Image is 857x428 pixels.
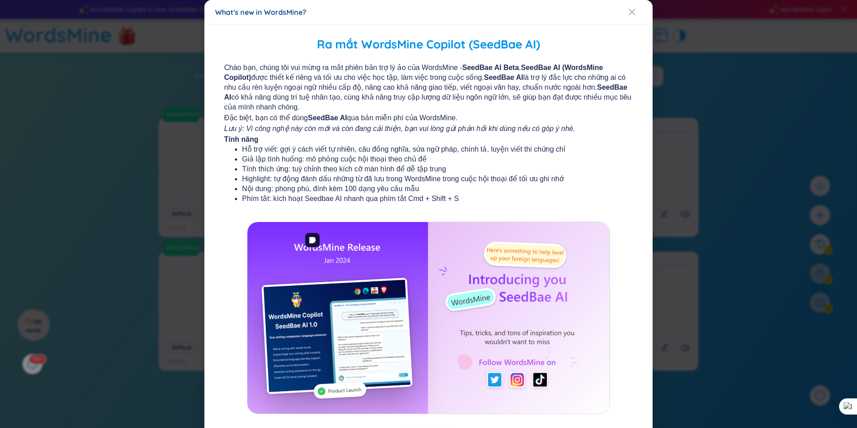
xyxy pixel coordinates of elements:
span: Chào bạn, chúng tôi vui mừng ra mắt phiên bản trợ lý ảo của WordsMine - . được thiết kế riêng và ... [224,63,633,112]
li: Tính thích ứng: tuỳ chỉnh theo kích cỡ màn hình để dễ tập trung [242,164,615,174]
b: SeedBae AI Beta [462,64,519,71]
li: Highlight: tự động đánh dấu những từ đã lưu trong WordsMine trong cuộc hội thoại để tối ưu ghi nhớ [242,174,615,184]
li: Phím tắt: kích hoạt Seedbae AI nhanh qua phím tắt Cmd + Shift + S [242,194,615,204]
i: Lưu ý: Vì công nghệ này còn mới và còn đang cải thiện, bạn vui lòng gửi phản hồi khi dùng nếu có ... [224,125,575,132]
b: SeedBae AI (WordsMine Copilot) [224,64,603,81]
b: Tính năng [224,135,258,143]
span: Đặc biệt, bạn có thể dùng qua bản miễn phí của WordsMine. [224,113,633,123]
li: Hỗ trợ viết: gợi ý cách viết tự nhiên, câu đồng nghĩa, sửa ngữ pháp, chính tả, luyện viết thi chứ... [242,144,615,154]
li: Nội dung: phong phú, đính kèm 100 dạng yêu cầu mẫu [242,184,615,194]
b: SeedBae AI [484,74,523,81]
h2: Ra mắt WordsMine Copilot (SeedBae AI) [215,35,642,54]
div: What's new in WordsMine? [215,7,642,17]
li: Giả lập tình huống: mô phỏng cuộc hội thoại theo chủ đề [242,154,615,164]
b: SeedBae AI [308,114,347,122]
b: SeedBae AI [224,83,628,101]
